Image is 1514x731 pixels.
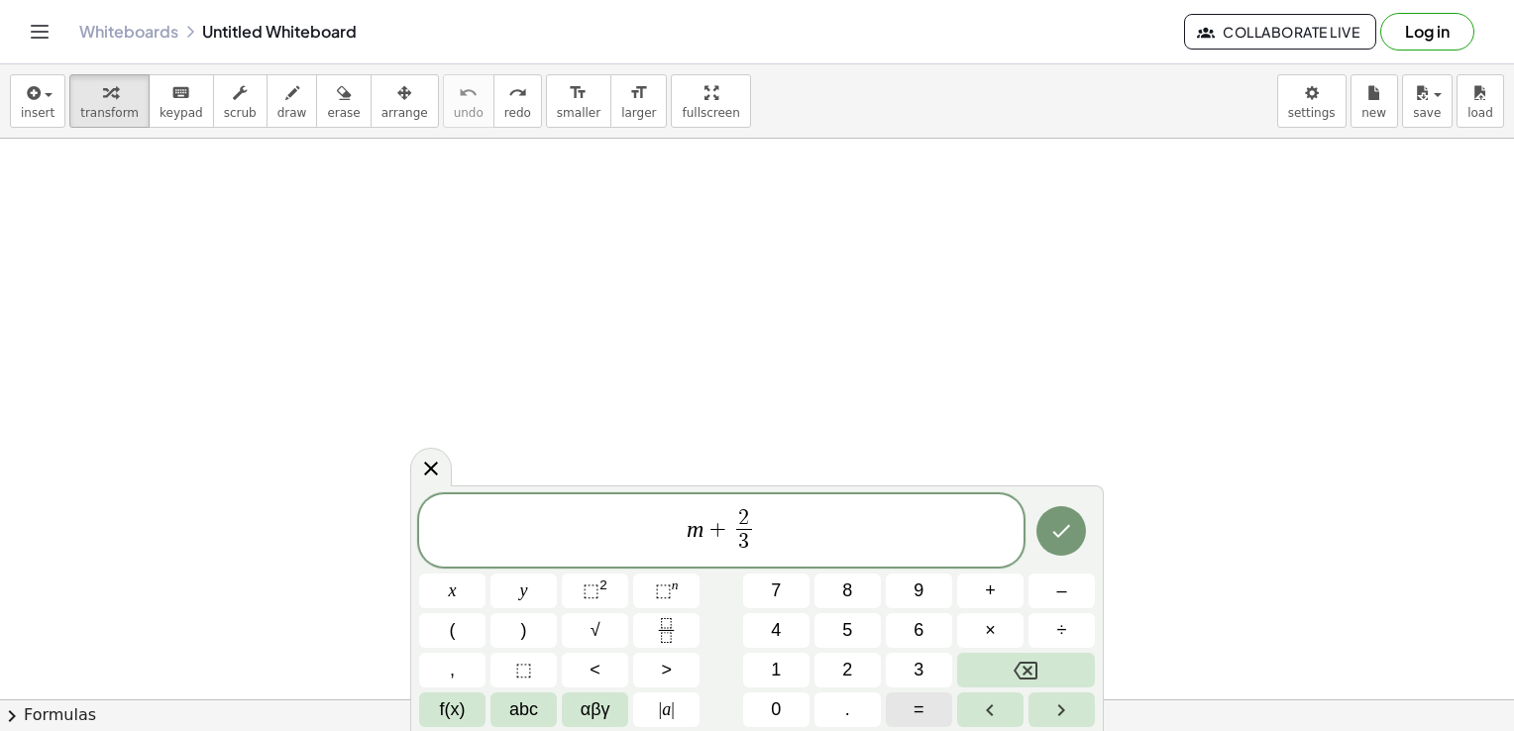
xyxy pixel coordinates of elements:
span: ⬚ [583,580,599,600]
button: Left arrow [957,692,1024,727]
button: Backspace [957,653,1095,687]
button: 9 [886,574,952,608]
button: 4 [743,613,810,648]
button: undoundo [443,74,494,128]
button: fullscreen [671,74,750,128]
span: 9 [914,577,923,604]
span: , [450,657,455,683]
button: 8 [814,574,881,608]
span: | [671,699,675,719]
span: a [659,696,675,723]
span: 3 [738,531,749,553]
button: Plus [957,574,1024,608]
span: smaller [557,106,600,120]
button: 0 [743,692,810,727]
span: 1 [771,657,781,683]
button: 1 [743,653,810,687]
button: erase [316,74,371,128]
span: save [1413,106,1441,120]
span: + [985,577,996,604]
button: Superscript [633,574,700,608]
button: Times [957,613,1024,648]
button: Collaborate Live [1184,14,1376,50]
span: × [985,617,996,644]
button: Done [1036,506,1086,556]
span: x [449,577,457,604]
button: ) [490,613,557,648]
span: 2 [842,657,852,683]
span: ÷ [1057,617,1067,644]
span: 7 [771,577,781,604]
button: transform [69,74,150,128]
span: fullscreen [682,106,739,120]
span: redo [504,106,531,120]
button: Right arrow [1028,692,1095,727]
a: Whiteboards [79,22,178,42]
span: 4 [771,617,781,644]
i: keyboard [171,81,190,105]
span: 5 [842,617,852,644]
span: ( [450,617,456,644]
span: abc [509,696,538,723]
button: insert [10,74,65,128]
button: 6 [886,613,952,648]
button: ( [419,613,486,648]
button: 3 [886,653,952,687]
button: draw [267,74,318,128]
span: 2 [738,507,749,529]
button: new [1351,74,1398,128]
button: y [490,574,557,608]
span: 0 [771,696,781,723]
button: Absolute value [633,692,700,727]
i: redo [508,81,527,105]
i: format_size [629,81,648,105]
button: Greater than [633,653,700,687]
span: ) [521,617,527,644]
span: settings [1288,106,1336,120]
span: f(x) [440,696,466,723]
button: Alphabet [490,692,557,727]
i: undo [459,81,478,105]
span: arrange [381,106,428,120]
button: 7 [743,574,810,608]
button: 5 [814,613,881,648]
span: > [661,657,672,683]
span: √ [591,617,600,644]
span: undo [454,106,484,120]
var: m [687,515,703,541]
button: Toggle navigation [24,16,55,48]
span: + [703,517,732,541]
span: erase [327,106,360,120]
button: settings [1277,74,1347,128]
span: ⬚ [655,580,672,600]
button: Divide [1028,613,1095,648]
button: keyboardkeypad [149,74,214,128]
button: redoredo [493,74,542,128]
span: < [590,657,600,683]
button: save [1402,74,1453,128]
sup: 2 [599,577,607,592]
span: larger [621,106,656,120]
span: load [1467,106,1493,120]
button: Squared [562,574,628,608]
button: scrub [213,74,268,128]
button: Greek alphabet [562,692,628,727]
button: arrange [371,74,439,128]
span: . [845,696,850,723]
button: Equals [886,692,952,727]
span: ⬚ [515,657,532,683]
button: Functions [419,692,486,727]
span: Collaborate Live [1201,23,1359,41]
span: – [1056,577,1066,604]
button: Minus [1028,574,1095,608]
button: Placeholder [490,653,557,687]
button: format_sizelarger [610,74,667,128]
span: scrub [224,106,257,120]
span: draw [277,106,307,120]
span: y [520,577,528,604]
button: Square root [562,613,628,648]
span: | [659,699,663,719]
span: new [1361,106,1386,120]
button: Log in [1380,13,1474,51]
button: load [1457,74,1504,128]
